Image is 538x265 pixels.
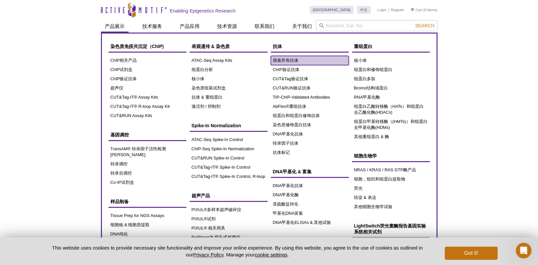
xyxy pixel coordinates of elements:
[352,40,430,53] a: 重组蛋白
[413,23,436,29] button: Search
[108,111,186,120] a: CUT&RUN Assay Kits
[108,65,186,74] a: ChIP试剂盒
[352,84,430,93] a: Bromo结构域蛋白
[190,84,268,93] a: 染色质组装试剂盒
[271,65,349,74] a: ChIP验证抗体
[273,169,312,174] span: DNA甲基化 & 富集
[110,44,164,49] span: 染色质免疫共沉淀（ChIP)
[352,65,430,74] a: 组蛋白和修饰组蛋白
[288,20,316,33] a: 关于我们
[108,211,186,220] a: Tissue Prep for NGS Assays
[271,93,349,102] a: TIP-ChIP-Validated Antibodies
[352,56,430,65] a: 核小体
[352,102,430,117] a: 组蛋白乙酰转移酶（HATs）和组蛋白去乙酰化酶(HDACs)
[388,6,389,14] li: |
[411,8,414,11] img: Your Cart
[271,111,349,120] a: 组蛋白和组蛋白修饰抗体
[190,93,268,102] a: 抗体 & 重组蛋白
[190,163,268,172] a: CUT&Tag-IT® Spike-In Control
[352,93,430,102] a: RNA甲基化酶
[108,195,186,208] a: 样品制备
[101,20,129,33] a: 产品展示
[445,247,497,260] button: Got it!
[352,117,430,132] a: 组蛋白甲基转移酶（(HMTs)）和组蛋白去甲基化酶(HDMs)
[271,56,349,65] a: 搜索所有抗体
[354,153,377,158] span: 细胞生物学
[108,84,186,93] a: 超声仪
[352,132,430,141] a: 其他重组蛋白 & 酶
[271,102,349,111] a: AbFlex®重组抗体
[354,44,372,49] span: 重组蛋白
[108,56,186,65] a: ChIP相关产品
[271,190,349,200] a: DNA甲基化酶
[271,130,349,139] a: DNA甲基化抗体
[190,189,268,202] a: 超声产品
[108,129,186,141] a: 基因调控
[192,123,241,128] span: Spike-In Normalization
[391,8,404,12] a: Register
[271,235,349,248] a: SARS-CoV-2 Products & Kits
[190,119,268,132] a: Spike-In Normalization
[41,244,434,258] p: This website uses cookies to provide necessary site functionality and improve your online experie...
[190,65,268,74] a: 组蛋白分析
[271,209,349,218] a: 甲基化DNA富集
[192,44,230,49] span: 表观遗传 & 染色质
[411,8,422,12] a: Cart
[110,132,129,137] span: 基因调控
[108,144,186,159] a: TransAM® 转录因子活性检测[PERSON_NAME]
[190,224,268,233] a: PIXUL® 相关用具
[411,6,437,14] li: (0 items)
[108,169,186,178] a: 转录后调控
[271,84,349,93] a: CUT&RUN验证抗体
[108,74,186,84] a: ChIP验证抗体
[352,184,430,193] a: 荧光
[176,20,203,33] a: 产品应用
[271,120,349,130] a: 染色质修饰蛋白抗体
[377,8,386,12] a: Login
[255,252,287,257] button: cookie settings
[352,165,430,175] a: NRAS / KRAS / RAS GTP酶产品
[110,199,129,204] span: 样品制备
[271,181,349,190] a: DNA甲基化抗体
[108,178,186,187] a: Co-IP试剂盒
[190,56,268,65] a: ATAC-Seq Assay Kits
[190,205,268,214] a: PIXUL®多样本超声破碎仪
[271,74,349,84] a: CUT&Tag验证抗体
[108,229,186,239] a: DNA纯化
[190,144,268,154] a: ChIP-Seq Spike-In Normalization
[310,6,354,14] a: [GEOGRAPHIC_DATA]
[192,193,210,198] span: 超声产品
[352,202,430,211] a: 其他细胞生物学试验
[415,23,434,28] span: Search
[271,148,349,157] a: 抗体标记
[271,40,349,53] a: 抗体
[352,150,430,162] a: 细胞生物学
[190,135,268,144] a: ATAC-Seq Spike-In Control
[108,93,186,102] a: CUT&Tag-IT® Assay Kits
[108,102,186,111] a: CUT&Tag-IT® R-loop Assay Kit
[193,252,223,257] a: Privacy Policy
[271,139,349,148] a: 转录因子抗体
[273,44,282,49] span: 抗体
[190,154,268,163] a: CUT&RUN Spike-In Control
[213,20,241,33] a: 技术资源
[108,220,186,229] a: 细胞核 & 细胞质提取
[190,74,268,84] a: 核小体
[190,102,268,111] a: 激活剂 / 抑制剂
[352,74,430,84] a: 组蛋白多肽
[108,40,186,53] a: 染色质免疫共沉淀（ChIP)
[354,223,426,234] span: LightSwitch荧光素酶报告基因实验系统相关试剂
[190,214,268,224] a: PIXUL®试剂
[352,220,430,238] a: LightSwitch荧光素酶报告基因实验系统相关试剂
[138,20,166,33] a: 技术服务
[352,193,430,202] a: 转染 & 表达
[190,172,268,181] a: CUT&Tag-IT® Spike-In Control, R-loop
[271,200,349,209] a: 亚硫酸盐转化
[516,243,531,258] iframe: Intercom live chat
[251,20,278,33] a: 联系我们
[357,6,371,14] a: 中文
[316,20,437,31] input: Keyword, Cat. No.
[271,165,349,178] a: DNA甲基化 & 富集
[108,159,186,169] a: 转录调控
[190,40,268,53] a: 表观遗传 & 染色质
